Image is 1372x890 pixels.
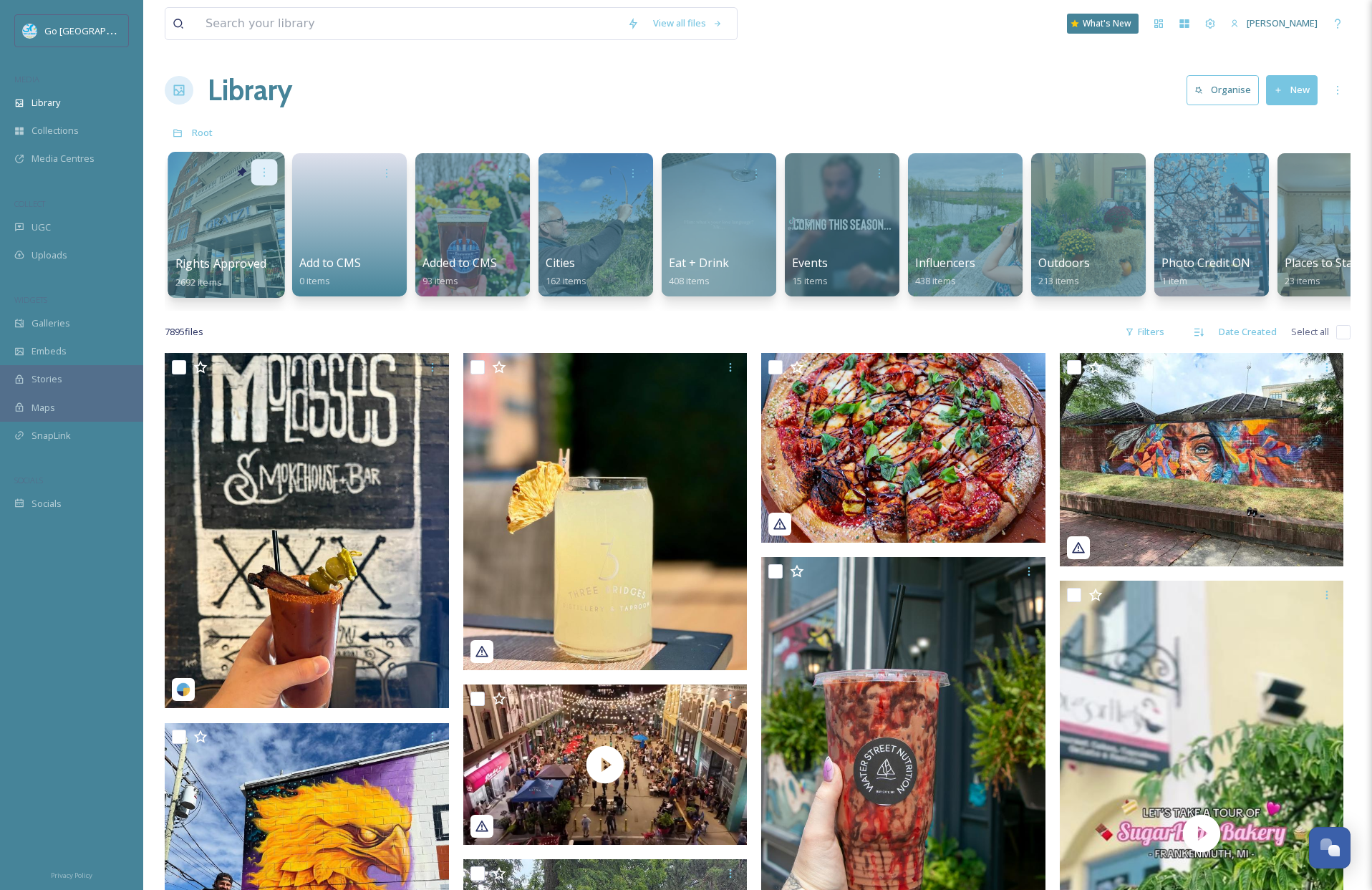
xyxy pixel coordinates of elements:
a: Privacy Policy [51,866,92,883]
span: Places to Stay [1285,255,1358,271]
div: Date Created [1212,318,1284,346]
a: Eat + Drink408 items [669,256,729,287]
span: 93 items [422,274,458,287]
button: Open Chat [1309,827,1351,869]
span: Influencers [915,255,975,271]
span: Eat + Drink [669,255,729,271]
a: Library [208,69,292,112]
img: snapsea-logo.png [176,682,190,697]
input: Search your library [198,8,620,39]
img: thumbnail [463,685,748,845]
span: 2692 items [175,275,222,288]
span: Socials [32,497,62,511]
span: 213 items [1038,274,1079,287]
a: Organise [1187,75,1266,105]
span: Uploads [32,248,67,262]
span: SOCIALS [14,475,43,485]
a: What's New [1067,14,1139,34]
span: Cities [546,255,575,271]
span: Galleries [32,316,70,330]
span: 1 item [1161,274,1187,287]
span: Go [GEOGRAPHIC_DATA] [44,24,150,37]
a: Photo Credit ONLY1 item [1161,256,1263,287]
a: Outdoors213 items [1038,256,1090,287]
a: Root [192,124,213,141]
a: Places to Stay23 items [1285,256,1358,287]
span: SnapLink [32,429,71,442]
span: Collections [32,124,79,137]
span: WIDGETS [14,294,47,305]
span: Root [192,126,213,139]
a: Influencers438 items [915,256,975,287]
a: Rights Approved2692 items [175,257,267,289]
span: 162 items [546,274,586,287]
span: 15 items [792,274,828,287]
a: View all files [646,9,730,37]
span: Select all [1291,325,1329,339]
span: Library [32,96,60,110]
img: three_bridges_distillery-5506836.jpg [463,353,748,670]
span: Rights Approved [175,256,267,271]
a: Cities162 items [546,256,586,287]
span: [PERSON_NAME] [1247,16,1318,29]
img: molassesmidland-5515292.jpg [165,353,449,708]
span: Stories [32,372,62,386]
div: Filters [1118,318,1171,346]
span: Privacy Policy [51,871,92,880]
span: 0 items [299,274,330,287]
img: united_we_goo-5519389.jpg [1060,353,1344,566]
span: 438 items [915,274,956,287]
span: Add to CMS [299,255,361,271]
span: Added to CMS [422,255,497,271]
span: UGC [32,221,51,234]
a: Add to CMS0 items [299,256,361,287]
a: [PERSON_NAME] [1223,9,1325,37]
a: Added to CMS93 items [422,256,497,287]
span: Embeds [32,344,67,358]
img: GoGreatLogo_MISkies_RegionalTrails%20%281%29.png [23,24,37,38]
button: Organise [1187,75,1259,105]
span: Events [792,255,828,271]
span: MEDIA [14,74,39,84]
span: Maps [32,401,55,415]
span: Outdoors [1038,255,1090,271]
span: 408 items [669,274,710,287]
a: Events15 items [792,256,828,287]
button: New [1266,75,1318,105]
img: t_dubs_frankenmuth-5526118.jpg [761,353,1045,543]
span: COLLECT [14,198,45,209]
span: Photo Credit ONLY [1161,255,1263,271]
span: Media Centres [32,152,95,165]
span: 7895 file s [165,325,203,339]
span: 23 items [1285,274,1320,287]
